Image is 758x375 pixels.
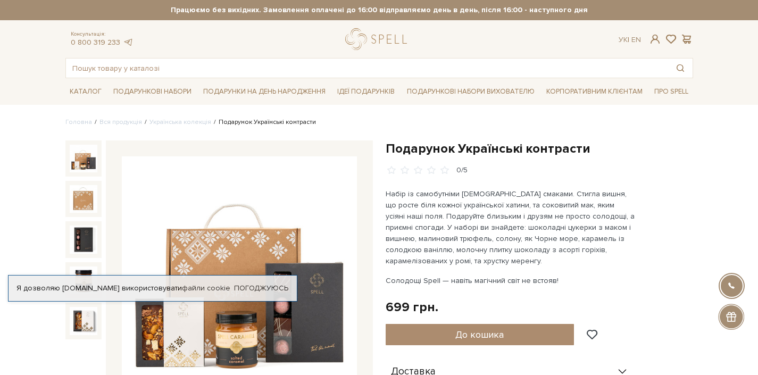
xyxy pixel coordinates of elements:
a: Подарунки на День народження [199,84,330,100]
a: Подарункові набори вихователю [403,82,539,101]
a: 0 800 319 233 [71,38,120,47]
div: 0/5 [456,165,468,176]
p: Набір із самобутніми [DEMOGRAPHIC_DATA] смаками. Стигла вишня, що росте біля кожної української х... [386,188,635,266]
a: Головна [65,118,92,126]
a: Про Spell [650,84,693,100]
div: Ук [619,35,641,45]
li: Подарунок Українські контрасти [211,118,316,127]
a: Вся продукція [99,118,142,126]
span: Консультація: [71,31,134,38]
div: Я дозволяю [DOMAIN_NAME] використовувати [9,284,297,293]
p: Солодощі Spell — навіть магічний світ не встояв! [386,275,635,286]
img: Подарунок Українські контрасти [70,226,97,253]
a: Каталог [65,84,106,100]
a: En [631,35,641,44]
a: Корпоративним клієнтам [542,82,647,101]
h1: Подарунок Українські контрасти [386,140,693,157]
a: Погоджуюсь [234,284,288,293]
button: До кошика [386,324,574,345]
span: До кошика [455,329,504,340]
a: файли cookie [182,284,230,293]
span: | [628,35,629,44]
img: Подарунок Українські контрасти [70,266,97,294]
div: 699 грн. [386,299,438,315]
a: Українська колекція [149,118,211,126]
a: telegram [123,38,134,47]
a: logo [345,28,412,50]
input: Пошук товару у каталозі [66,59,668,78]
strong: Працюємо без вихідних. Замовлення оплачені до 16:00 відправляємо день в день, після 16:00 - насту... [65,5,693,15]
img: Подарунок Українські контрасти [70,185,97,213]
img: Подарунок Українські контрасти [70,307,97,335]
button: Пошук товару у каталозі [668,59,693,78]
img: Подарунок Українські контрасти [70,145,97,172]
a: Ідеї подарунків [333,84,399,100]
a: Подарункові набори [109,84,196,100]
